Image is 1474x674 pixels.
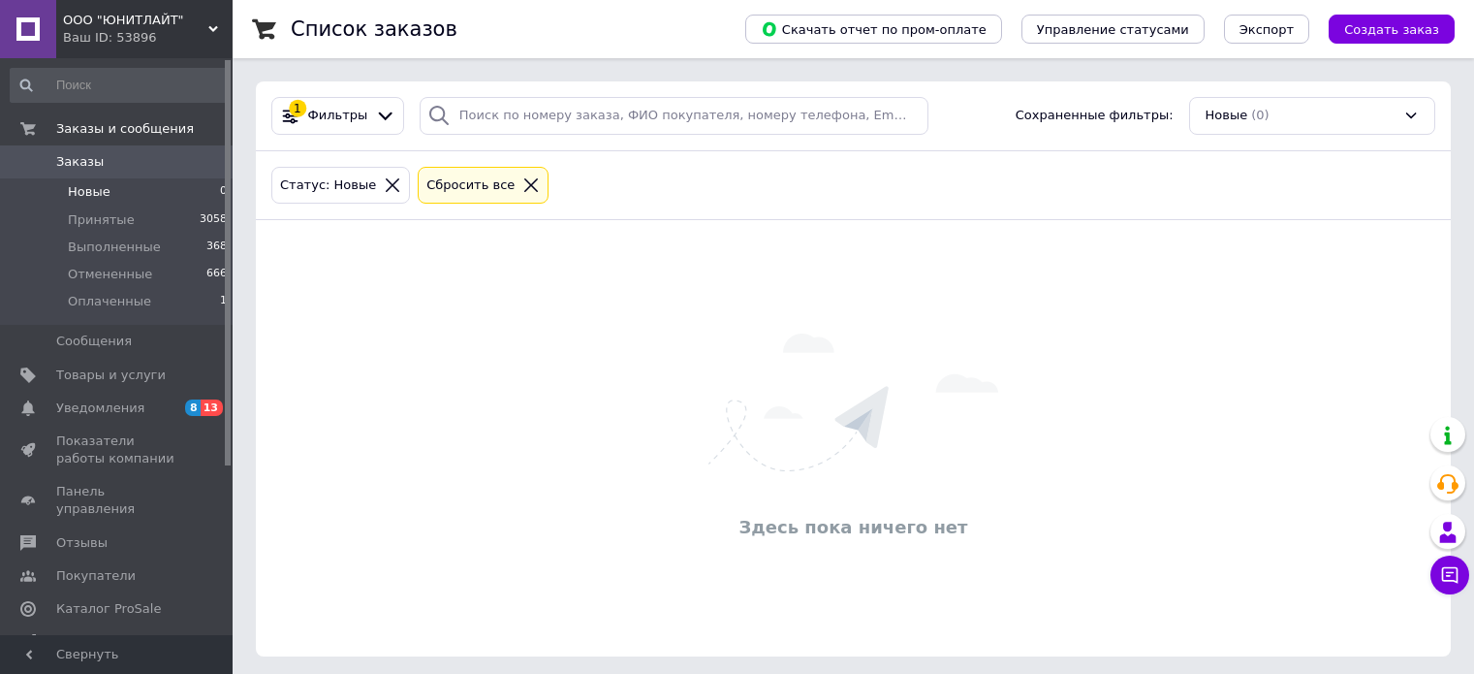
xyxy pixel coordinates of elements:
[289,100,306,117] div: 1
[206,239,227,256] span: 368
[1206,107,1248,125] span: Новые
[63,12,208,29] span: ООО "ЮНИТЛАЙТ"
[201,400,223,416] span: 13
[1037,22,1189,37] span: Управление статусами
[68,266,152,283] span: Отмененные
[220,293,227,310] span: 1
[761,20,987,38] span: Скачать отчет по пром-оплате
[1251,108,1269,122] span: (0)
[68,183,110,201] span: Новые
[1309,21,1455,36] a: Создать заказ
[308,107,368,125] span: Фильтры
[56,120,194,138] span: Заказы и сообщения
[276,176,380,196] div: Статус: Новые
[1430,556,1469,594] button: Чат с покупателем
[56,600,161,618] span: Каталог ProSale
[63,29,233,47] div: Ваш ID: 53896
[68,293,151,310] span: Оплаченные
[56,567,136,585] span: Покупатели
[56,367,166,384] span: Товары и услуги
[1016,107,1174,125] span: Сохраненные фильтры:
[56,534,108,552] span: Отзывы
[1344,22,1439,37] span: Создать заказ
[1239,22,1294,37] span: Экспорт
[56,153,104,171] span: Заказы
[200,211,227,229] span: 3058
[56,483,179,518] span: Панель управления
[420,97,928,135] input: Поиск по номеру заказа, ФИО покупателя, номеру телефона, Email, номеру накладной
[1021,15,1205,44] button: Управление статусами
[291,17,457,41] h1: Список заказов
[266,515,1441,539] div: Здесь пока ничего нет
[68,239,161,256] span: Выполненные
[68,211,135,229] span: Принятые
[423,176,518,196] div: Сбросить все
[220,183,227,201] span: 0
[56,433,179,467] span: Показатели работы компании
[10,68,229,103] input: Поиск
[1224,15,1309,44] button: Экспорт
[56,333,132,350] span: Сообщения
[206,266,227,283] span: 666
[56,633,128,651] span: Аналитика
[1329,15,1455,44] button: Создать заказ
[56,400,144,417] span: Уведомления
[745,15,1002,44] button: Скачать отчет по пром-оплате
[185,400,201,416] span: 8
